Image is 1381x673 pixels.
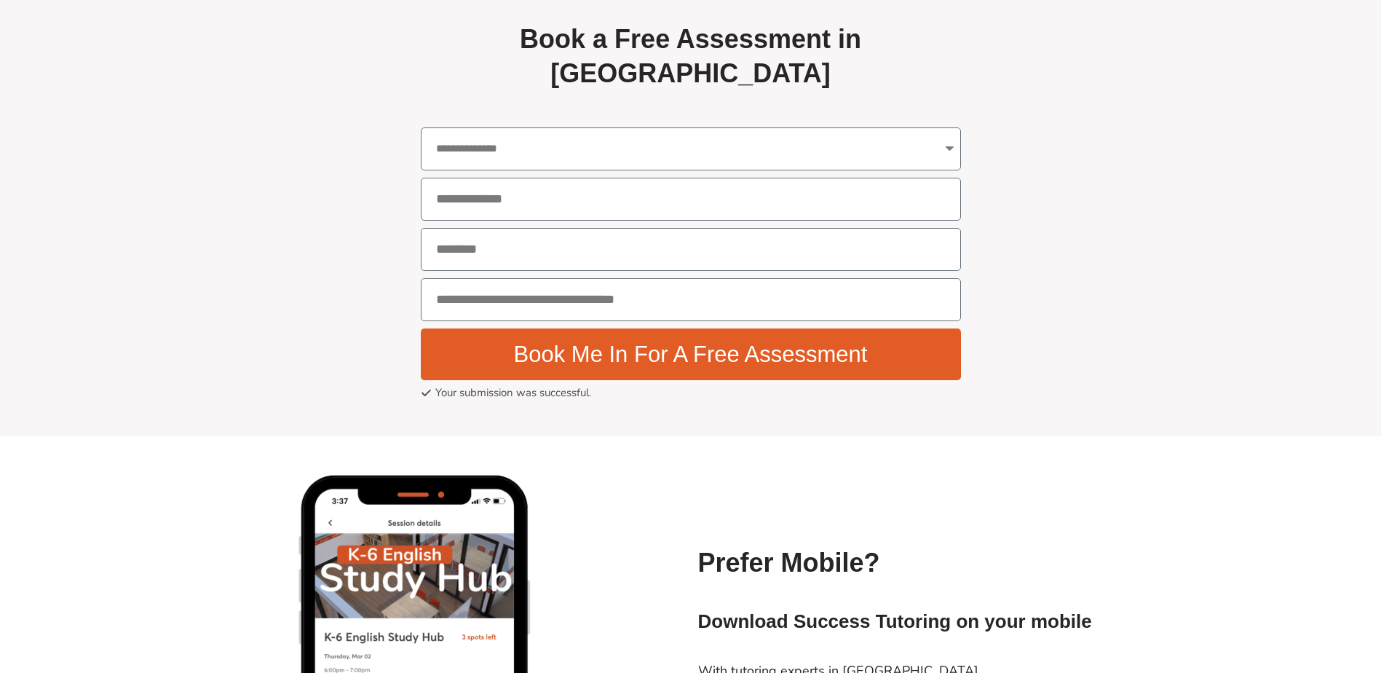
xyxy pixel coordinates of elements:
h2: Book a Free Assessment in [GEOGRAPHIC_DATA] [421,23,961,91]
h2: Download Success Tutoring on your mobile [698,610,1099,634]
span: Book Me In For A Free Assessment [514,343,868,366]
form: Free Assessment - Global [421,127,961,399]
iframe: Chat Widget [1139,508,1381,673]
h2: Prefer Mobile? [698,546,1099,580]
div: Your submission was successful. [421,387,961,399]
button: Book Me In For A Free Assessment [421,328,961,380]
